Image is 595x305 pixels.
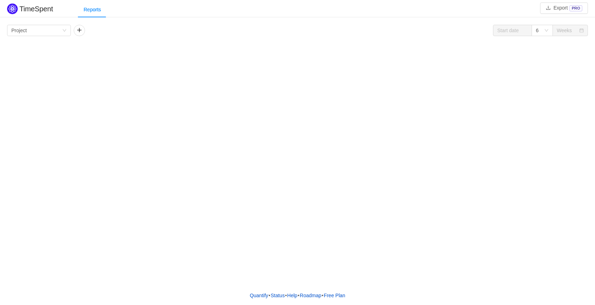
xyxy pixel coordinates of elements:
[19,5,53,13] h2: TimeSpent
[249,290,268,301] a: Quantify
[536,25,539,36] div: 6
[557,25,572,36] div: Weeks
[540,2,588,14] button: icon: downloadExportPRO
[579,28,584,33] i: icon: calendar
[323,290,346,301] button: Free Plan
[287,290,298,301] a: Help
[62,28,67,33] i: icon: down
[7,4,18,14] img: Quantify logo
[78,2,107,18] div: Reports
[74,25,85,36] button: icon: plus
[544,28,549,33] i: icon: down
[270,290,285,301] a: Status
[300,290,322,301] a: Roadmap
[298,293,300,298] span: •
[493,25,532,36] input: Start date
[11,25,27,36] div: Project
[322,293,323,298] span: •
[285,293,287,298] span: •
[268,293,270,298] span: •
